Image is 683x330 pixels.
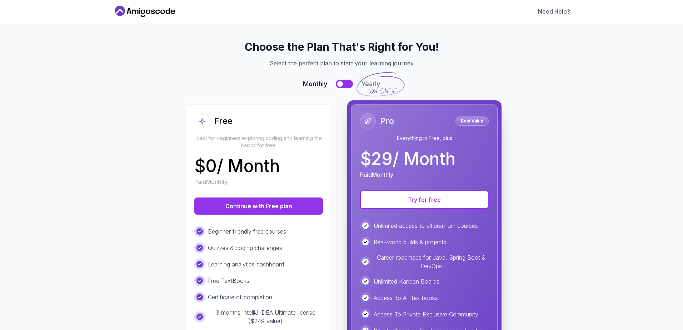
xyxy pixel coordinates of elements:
a: Need Help? [538,7,570,16]
p: Certificate of completion [208,293,272,301]
p: Everything in Free, plus [360,135,489,142]
p: Learning analytics dashboard [208,260,284,269]
h2: Pro [380,115,394,127]
p: Free TextBooks [208,276,249,285]
p: Real-world builds & projects [374,238,446,246]
p: Unlimited Kanban Boards [374,277,439,286]
p: $ 29 / Month [360,150,455,167]
p: Access To All Textbooks [374,294,438,302]
p: Best Value [457,117,488,125]
p: Quizzes & coding challenges [208,244,282,252]
p: Unlimited access to all premium courses [374,221,478,230]
p: Select the perfect plan to start your learning journey [121,59,562,67]
button: Try for free [360,190,489,209]
h2: Free [214,115,233,127]
p: Paid Monthly [194,177,228,186]
p: Paid Monthly [360,170,393,179]
p: 3 months IntelliJ IDEA Ultimate license ($249 value) [208,308,323,325]
p: Beginner friendly free courses [208,227,286,236]
button: Continue with Free plan [194,197,323,215]
span: Monthly [303,79,327,89]
p: Access To Private Exclusive Community [374,310,478,319]
p: $ 0 / Month [194,157,280,175]
p: Career roadmaps for Java, Spring Boot & DevOps [374,253,489,270]
h2: Choose the Plan That's Right for You! [121,40,562,53]
p: Ideal for beginners exploring coding and learning the basics for free. [194,135,323,149]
